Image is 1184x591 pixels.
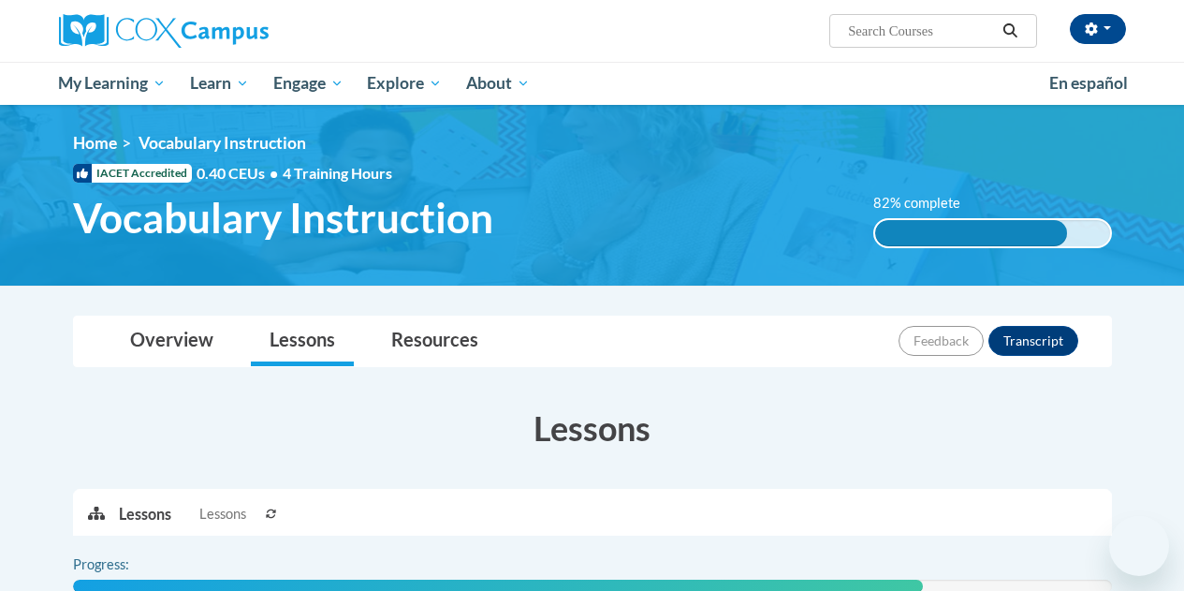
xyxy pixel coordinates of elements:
span: 4 Training Hours [283,164,392,182]
button: Account Settings [1070,14,1126,44]
a: Lessons [251,317,354,366]
iframe: Button to launch messaging window [1109,516,1169,576]
a: Overview [111,317,232,366]
span: En español [1049,73,1128,93]
span: Lessons [199,504,246,525]
span: Engage [273,72,344,95]
p: Lessons [119,504,171,525]
span: Vocabulary Instruction [139,133,306,153]
a: Learn [178,62,261,105]
button: Search [996,20,1024,42]
a: Engage [261,62,356,105]
a: Home [73,133,117,153]
div: 82% complete [875,220,1068,246]
span: About [466,72,530,95]
label: 82% complete [873,193,981,214]
label: Progress: [73,554,181,575]
span: My Learning [58,72,166,95]
div: Main menu [45,62,1140,105]
h3: Lessons [73,405,1112,451]
span: 0.40 CEUs [197,163,283,184]
a: About [454,62,542,105]
span: Vocabulary Instruction [73,193,493,243]
span: Explore [367,72,442,95]
span: • [270,164,278,182]
a: Explore [355,62,454,105]
a: My Learning [47,62,179,105]
input: Search Courses [846,20,996,42]
button: Transcript [988,326,1078,356]
span: IACET Accredited [73,164,192,183]
a: Resources [373,317,497,366]
a: Cox Campus [59,14,396,48]
img: Cox Campus [59,14,269,48]
span: Learn [190,72,249,95]
a: En español [1037,64,1140,103]
button: Feedback [899,326,984,356]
